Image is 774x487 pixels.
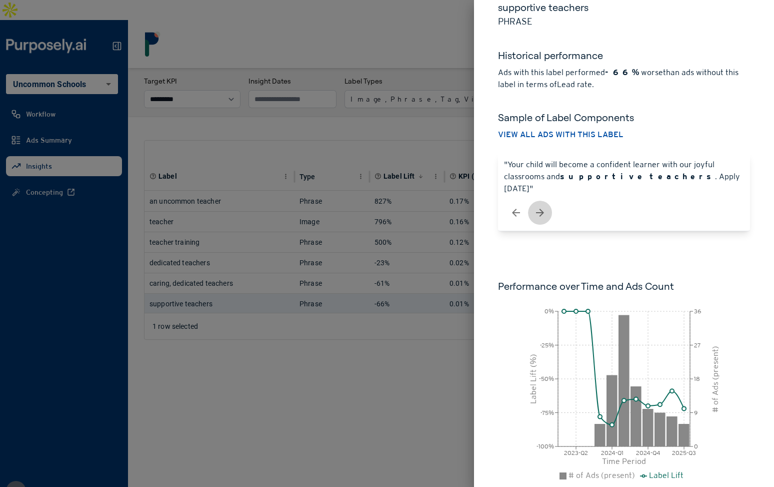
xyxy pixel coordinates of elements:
[636,449,660,456] tspan: 2024-Q4
[498,67,750,91] p: Ads with this label performed worse than ads without this label in terms of Lead rate .
[498,1,750,15] h5: supportive teachers
[568,470,635,480] span: # of Ads (present)
[672,449,696,456] tspan: 2025-Q3
[540,409,554,416] tspan: -75%
[498,129,623,141] button: View all ads with this label
[694,409,697,416] tspan: 9
[498,111,750,125] h5: Sample of Label Components
[540,342,554,349] tspan: -25%
[498,49,750,67] h5: Historical performance
[710,346,720,412] tspan: # of Ads (present)
[649,470,683,480] span: Label Lift
[564,449,588,456] tspan: 2023-Q2
[694,342,701,349] tspan: 27
[498,15,750,29] p: Phrase
[602,456,646,466] tspan: Time Period
[560,172,715,181] strong: supportive teachers
[694,443,698,450] tspan: 0
[539,375,554,382] tspan: -50%
[694,308,701,315] tspan: 36
[694,375,700,382] tspan: 18
[498,279,750,293] h6: Performance over Time and Ads Count
[536,443,554,450] tspan: -100%
[528,354,538,403] tspan: Label Lift (%)
[601,449,623,456] tspan: 2024-Q1
[504,159,744,195] p: "Your child will become a confident learner with our joyful classrooms and . Apply [DATE]"
[605,68,639,77] strong: -66%
[544,308,554,315] tspan: 0%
